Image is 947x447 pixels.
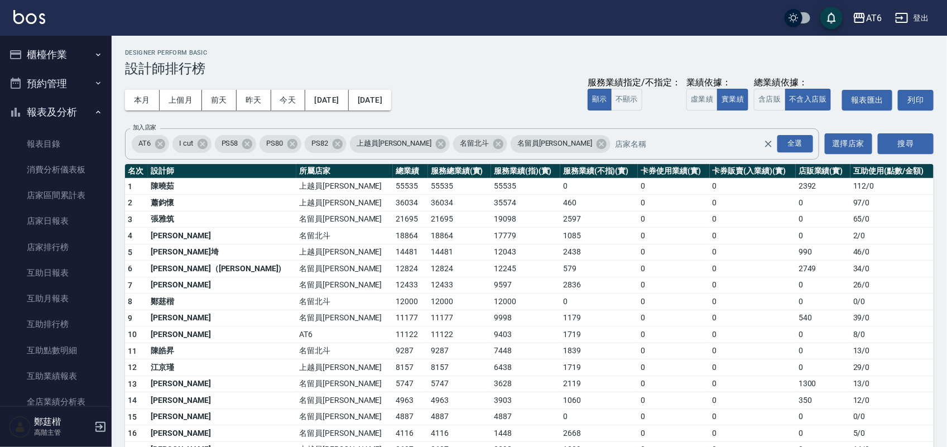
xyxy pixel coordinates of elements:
[128,297,132,306] span: 8
[754,77,837,89] div: 總業績依據：
[237,90,271,110] button: 昨天
[850,425,934,442] td: 5 / 0
[296,425,393,442] td: 名留員[PERSON_NAME]
[128,264,132,273] span: 6
[128,231,132,240] span: 4
[428,195,491,212] td: 36034
[172,135,211,153] div: I cut
[393,294,428,310] td: 12000
[148,228,296,244] td: [PERSON_NAME]
[148,425,296,442] td: [PERSON_NAME]
[148,343,296,359] td: 陳皓昇
[491,244,560,261] td: 12043
[796,376,850,392] td: 1300
[796,164,850,179] th: 店販業績(實)
[710,261,796,277] td: 0
[296,178,393,195] td: 上越員[PERSON_NAME]
[850,326,934,343] td: 8 / 0
[560,261,638,277] td: 579
[128,330,137,339] span: 10
[638,178,709,195] td: 0
[638,244,709,261] td: 0
[128,198,132,207] span: 2
[296,326,393,343] td: AT6
[296,228,393,244] td: 名留北斗
[638,326,709,343] td: 0
[393,310,428,326] td: 11177
[686,77,748,89] div: 業績依據：
[560,195,638,212] td: 460
[296,392,393,409] td: 名留員[PERSON_NAME]
[393,376,428,392] td: 5747
[796,228,850,244] td: 0
[125,90,160,110] button: 本月
[560,408,638,425] td: 0
[215,135,257,153] div: PS58
[132,135,169,153] div: AT6
[393,359,428,376] td: 8157
[393,343,428,359] td: 9287
[638,425,709,442] td: 0
[491,425,560,442] td: 1448
[148,376,296,392] td: [PERSON_NAME]
[428,228,491,244] td: 18864
[891,8,934,28] button: 登出
[710,277,796,294] td: 0
[393,392,428,409] td: 4963
[850,376,934,392] td: 13 / 0
[710,211,796,228] td: 0
[710,326,796,343] td: 0
[128,429,137,438] span: 16
[296,195,393,212] td: 上越員[PERSON_NAME]
[560,343,638,359] td: 1839
[128,396,137,405] span: 14
[305,135,347,153] div: PS82
[638,164,709,179] th: 卡券使用業績(實)
[560,277,638,294] td: 2836
[796,408,850,425] td: 0
[148,164,296,179] th: 設計師
[491,277,560,294] td: 9597
[428,408,491,425] td: 4887
[148,261,296,277] td: [PERSON_NAME]（[PERSON_NAME])
[638,376,709,392] td: 0
[428,211,491,228] td: 21695
[638,310,709,326] td: 0
[125,61,934,76] h3: 設計師排行榜
[560,392,638,409] td: 1060
[4,40,107,69] button: 櫃檯作業
[491,294,560,310] td: 12000
[349,90,391,110] button: [DATE]
[710,310,796,326] td: 0
[612,134,782,153] input: 店家名稱
[820,7,843,29] button: save
[560,178,638,195] td: 0
[128,215,132,224] span: 3
[560,244,638,261] td: 2438
[638,261,709,277] td: 0
[259,135,301,153] div: PS80
[4,389,107,415] a: 全店業績分析表
[128,412,137,421] span: 15
[491,359,560,376] td: 6438
[296,294,393,310] td: 名留北斗
[588,89,612,110] button: 顯示
[796,343,850,359] td: 0
[825,133,873,154] button: 選擇店家
[148,277,296,294] td: [PERSON_NAME]
[296,359,393,376] td: 上越員[PERSON_NAME]
[296,408,393,425] td: 名留員[PERSON_NAME]
[796,244,850,261] td: 990
[796,310,850,326] td: 540
[128,281,132,290] span: 7
[4,182,107,208] a: 店家區間累計表
[560,326,638,343] td: 1719
[128,314,132,323] span: 9
[710,359,796,376] td: 0
[611,89,642,110] button: 不顯示
[9,416,31,438] img: Person
[428,343,491,359] td: 9287
[4,286,107,311] a: 互助月報表
[866,11,882,25] div: AT6
[296,211,393,228] td: 名留員[PERSON_NAME]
